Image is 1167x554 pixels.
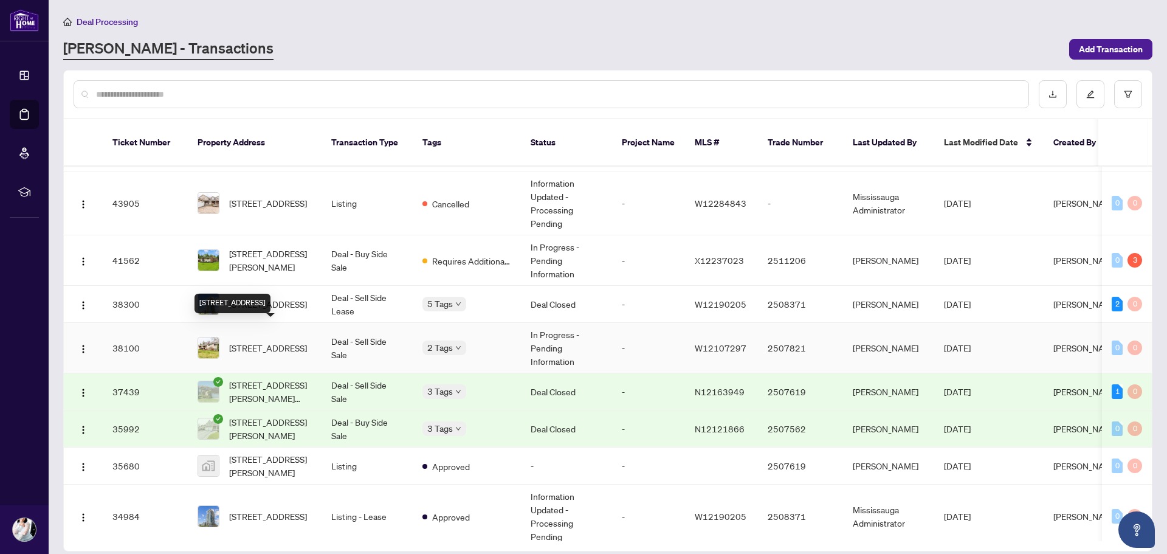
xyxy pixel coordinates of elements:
div: 0 [1127,196,1142,210]
span: Last Modified Date [944,136,1018,149]
span: [STREET_ADDRESS] [229,196,307,210]
td: [PERSON_NAME] [843,286,934,323]
span: filter [1124,90,1132,99]
span: [STREET_ADDRESS] [229,341,307,355]
td: Listing - Lease [322,485,413,549]
span: [DATE] [944,460,971,471]
td: Deal Closed [521,373,612,410]
span: [DATE] [944,511,971,522]
th: Tags [413,119,521,167]
td: Deal - Sell Side Lease [322,286,413,323]
img: Logo [78,388,88,398]
td: - [612,448,685,485]
th: Ticket Number [103,119,188,167]
span: [PERSON_NAME] [1053,342,1119,353]
button: edit [1076,80,1104,108]
th: Project Name [612,119,685,167]
td: - [612,235,685,286]
td: [PERSON_NAME] [843,373,934,410]
td: Mississauga Administrator [843,485,934,549]
span: [STREET_ADDRESS][PERSON_NAME] [229,247,312,274]
td: 2507619 [758,373,843,410]
td: Deal - Sell Side Sale [322,323,413,373]
td: 2507562 [758,410,843,448]
span: download [1048,90,1057,99]
span: W12107297 [695,342,746,353]
div: 0 [1127,384,1142,399]
button: Logo [74,382,93,401]
div: 2 [1112,297,1123,311]
span: X12237023 [695,255,744,266]
button: Logo [74,193,93,213]
td: - [612,410,685,448]
td: 2507821 [758,323,843,373]
td: 35992 [103,410,188,448]
td: Deal Closed [521,410,612,448]
img: logo [10,9,39,32]
th: Property Address [188,119,322,167]
span: 5 Tags [427,297,453,311]
span: [PERSON_NAME] [1053,299,1119,310]
td: Listing [322,448,413,485]
div: 0 [1127,509,1142,524]
td: 34984 [103,485,188,549]
td: - [758,171,843,235]
span: [DATE] [944,198,971,209]
div: 0 [1112,253,1123,268]
img: thumbnail-img [198,455,219,476]
td: 35680 [103,448,188,485]
span: [DATE] [944,255,971,266]
td: 38100 [103,323,188,373]
div: 0 [1112,459,1123,473]
button: Logo [74,294,93,314]
td: In Progress - Pending Information [521,235,612,286]
img: thumbnail-img [198,250,219,271]
th: MLS # [685,119,758,167]
button: Logo [74,251,93,270]
th: Transaction Type [322,119,413,167]
span: W12190205 [695,299,746,310]
img: Logo [78,425,88,435]
div: 3 [1127,253,1142,268]
span: [STREET_ADDRESS][PERSON_NAME][PERSON_NAME] [229,378,312,405]
span: check-circle [213,414,223,424]
div: 0 [1127,421,1142,436]
button: Open asap [1118,511,1155,548]
td: Deal Closed [521,286,612,323]
button: filter [1114,80,1142,108]
img: Logo [78,300,88,310]
span: N12121866 [695,423,745,434]
td: Deal - Buy Side Sale [322,235,413,286]
span: down [455,301,461,307]
div: 0 [1127,341,1142,355]
img: Logo [78,462,88,472]
img: thumbnail-img [198,381,219,402]
span: Approved [432,460,470,473]
span: [PERSON_NAME] [1053,460,1119,471]
img: Profile Icon [13,518,36,541]
img: Logo [78,257,88,266]
td: 2508371 [758,485,843,549]
td: In Progress - Pending Information [521,323,612,373]
td: Deal - Buy Side Sale [322,410,413,448]
img: thumbnail-img [198,418,219,439]
button: download [1039,80,1067,108]
td: - [521,448,612,485]
span: down [455,389,461,395]
div: 0 [1127,297,1142,311]
span: [DATE] [944,423,971,434]
td: Information Updated - Processing Pending [521,171,612,235]
span: 3 Tags [427,384,453,398]
td: Information Updated - Processing Pending [521,485,612,549]
img: Logo [78,199,88,209]
img: thumbnail-img [198,506,219,527]
img: thumbnail-img [198,338,219,358]
td: 2508371 [758,286,843,323]
span: Deal Processing [77,16,138,27]
td: [PERSON_NAME] [843,410,934,448]
span: down [455,426,461,432]
span: edit [1086,90,1095,99]
td: 2511206 [758,235,843,286]
span: [PERSON_NAME] [1053,511,1119,522]
span: 3 Tags [427,421,453,435]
